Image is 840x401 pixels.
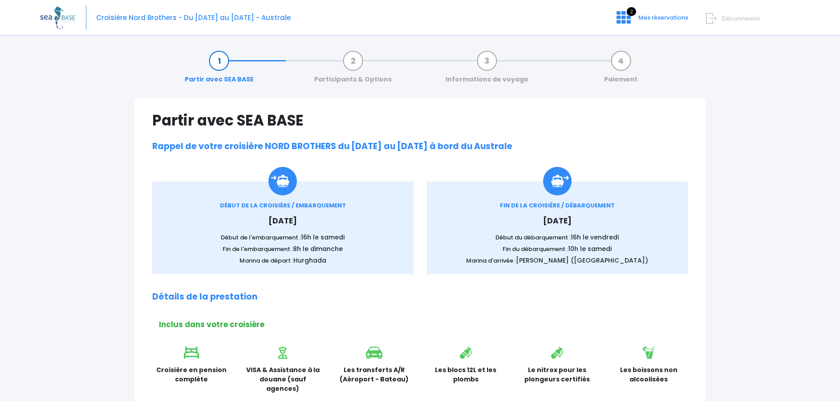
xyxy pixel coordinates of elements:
h2: Rappel de votre croisière NORD BROTHERS du [DATE] au [DATE] à bord du Australe [152,142,688,152]
p: Marina d'arrivée : [440,256,675,265]
span: 10h le samedi [568,244,612,253]
a: Participants & Options [310,56,396,84]
span: 16h le vendredi [571,233,619,242]
img: icon_boisson.svg [643,347,655,359]
span: [DATE] [543,215,572,226]
span: [DATE] [268,215,297,226]
img: icon_voiture.svg [366,347,382,359]
p: Marina de départ : [166,256,400,265]
p: Début de l'embarquement : [166,233,400,242]
span: Mes réservations [638,13,688,22]
span: [PERSON_NAME] ([GEOGRAPHIC_DATA]) [516,256,648,265]
p: Fin de l'embarquement : [166,244,400,254]
span: FIN DE LA CROISIÈRE / DÉBARQUEMENT [500,201,615,210]
img: icon_bouteille.svg [551,347,563,359]
span: Hurghada [293,256,326,265]
span: Déconnexion [722,14,760,23]
a: Paiement [600,56,642,84]
p: Les blocs 12L et les plombs [427,365,505,384]
img: icon_lit.svg [184,347,199,359]
h2: Inclus dans votre croisière [159,320,688,329]
img: Icon_embarquement.svg [268,167,297,195]
a: 2 Mes réservations [609,16,694,25]
img: icon_bouteille.svg [460,347,472,359]
a: Partir avec SEA BASE [180,56,258,84]
img: icon_visa.svg [278,347,287,359]
h1: Partir avec SEA BASE [152,112,688,129]
span: DÉBUT DE LA CROISIÈRE / EMBARQUEMENT [220,201,346,210]
span: 2 [627,7,636,16]
p: Fin du débarquement : [440,244,675,254]
span: 8h le dimanche [293,244,343,253]
span: 16h le samedi [301,233,345,242]
img: icon_debarquement.svg [543,167,572,195]
span: Croisière Nord Brothers - Du [DATE] au [DATE] - Australe [96,13,291,22]
p: Début du débarquement : [440,233,675,242]
p: Les boissons non alcoolisées [610,365,688,384]
a: Informations de voyage [441,56,533,84]
p: Les transferts A/R (Aéroport - Bateau) [335,365,414,384]
h2: Détails de la prestation [152,292,688,302]
p: Le nitrox pour les plongeurs certifiés [518,365,597,384]
p: VISA & Assistance à la douane (sauf agences) [244,365,322,393]
p: Croisière en pension complète [152,365,231,384]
